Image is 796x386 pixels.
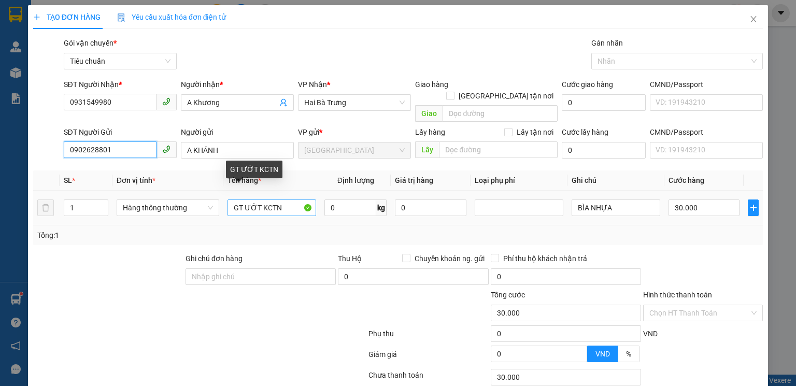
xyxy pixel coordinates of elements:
[739,5,768,34] button: Close
[513,126,558,138] span: Lấy tận nơi
[415,80,448,89] span: Giao hàng
[37,199,54,216] button: delete
[64,79,177,90] div: SĐT Người Nhận
[4,46,70,56] span: ĐC: 804 Song Hành, XLHN, P Hiệp Phú Q9
[162,145,170,153] span: phone
[643,330,658,338] span: VND
[186,254,243,263] label: Ghi chú đơn hàng
[367,349,489,367] div: Giảm giá
[298,80,327,89] span: VP Nhận
[117,13,226,21] span: Yêu cầu xuất hóa đơn điện tử
[367,328,489,346] div: Phụ thu
[181,79,294,90] div: Người nhận
[748,204,758,212] span: plus
[40,17,144,24] strong: NHẬN HÀNG NHANH - GIAO TỐC HÀNH
[650,79,763,90] div: CMND/Passport
[226,161,282,178] div: GT ƯỚT KCTN
[33,13,40,21] span: plus
[123,200,213,216] span: Hàng thông thường
[669,176,704,184] span: Cước hàng
[117,176,155,184] span: Đơn vị tính
[562,128,608,136] label: Cước lấy hàng
[70,53,170,69] span: Tiêu chuẩn
[572,199,660,216] input: Ghi Chú
[304,142,405,158] span: Thủ Đức
[38,6,145,16] span: CTY TNHH DLVT TIẾN OANH
[181,126,294,138] div: Người gửi
[454,90,558,102] span: [GEOGRAPHIC_DATA] tận nơi
[376,199,387,216] span: kg
[415,128,445,136] span: Lấy hàng
[749,15,758,23] span: close
[471,170,567,191] th: Loại phụ phí
[562,94,646,111] input: Cước giao hàng
[395,199,466,216] input: 0
[562,142,646,159] input: Cước lấy hàng
[33,13,101,21] span: TẠO ĐƠN HÀNG
[443,105,558,122] input: Dọc đường
[298,126,411,138] div: VP gửi
[415,141,439,158] span: Lấy
[186,268,336,285] input: Ghi chú đơn hàng
[79,49,149,54] span: ĐC: [STREET_ADDRESS] BMT
[22,68,133,76] span: ----------------------------------------------
[415,105,443,122] span: Giao
[567,170,664,191] th: Ghi chú
[279,98,288,107] span: user-add
[748,199,759,216] button: plus
[117,13,125,22] img: icon
[4,59,42,64] span: ĐT:0935 82 08 08
[4,38,75,44] span: VP Gửi: [GEOGRAPHIC_DATA]
[562,80,613,89] label: Cước giao hàng
[69,25,114,33] strong: 1900 633 614
[395,176,433,184] span: Giá trị hàng
[439,141,558,158] input: Dọc đường
[64,126,177,138] div: SĐT Người Gửi
[595,350,610,358] span: VND
[410,253,489,264] span: Chuyển khoản ng. gửi
[64,39,117,47] span: Gói vận chuyển
[338,254,362,263] span: Thu Hộ
[79,38,132,44] span: VP Nhận: Hai Bà Trưng
[37,230,308,241] div: Tổng: 1
[228,199,316,216] input: VD: Bàn, Ghế
[337,176,374,184] span: Định lượng
[591,39,623,47] label: Gán nhãn
[650,126,763,138] div: CMND/Passport
[79,59,115,64] span: ĐT: 0935371718
[162,97,170,106] span: phone
[643,291,712,299] label: Hình thức thanh toán
[4,7,30,33] img: logo
[626,350,631,358] span: %
[64,176,72,184] span: SL
[491,291,525,299] span: Tổng cước
[499,253,591,264] span: Phí thu hộ khách nhận trả
[304,95,405,110] span: Hai Bà Trưng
